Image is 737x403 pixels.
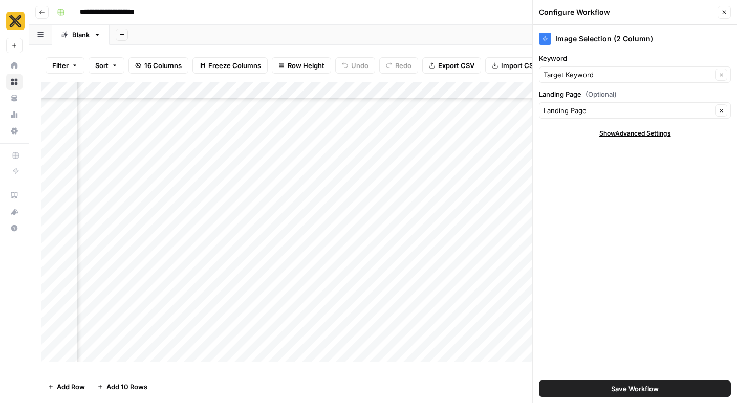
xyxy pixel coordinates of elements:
span: Freeze Columns [208,60,261,71]
img: CookUnity Logo [6,12,25,30]
button: Freeze Columns [192,57,268,74]
div: Image Selection (2 Column) [539,33,731,45]
a: Blank [52,25,110,45]
span: Add Row [57,382,85,392]
button: Add Row [41,378,91,395]
a: Your Data [6,90,23,106]
span: Add 10 Rows [106,382,147,392]
span: Show Advanced Settings [599,129,671,138]
span: Redo [395,60,411,71]
span: (Optional) [586,89,617,99]
span: Filter [52,60,69,71]
span: Undo [351,60,368,71]
span: Sort [95,60,109,71]
div: Blank [72,30,90,40]
a: Home [6,57,23,74]
a: Settings [6,123,23,139]
button: Filter [46,57,84,74]
a: AirOps Academy [6,187,23,204]
button: Undo [335,57,375,74]
input: Target Keyword [544,70,712,80]
span: Export CSV [438,60,474,71]
a: Browse [6,74,23,90]
button: Row Height [272,57,331,74]
label: Keyword [539,53,731,63]
button: Import CSV [485,57,545,74]
span: Save Workflow [611,384,659,394]
span: 16 Columns [144,60,182,71]
button: Add 10 Rows [91,378,154,395]
span: Import CSV [501,60,538,71]
button: Workspace: CookUnity [6,8,23,34]
button: Help + Support [6,220,23,236]
input: Landing Page [544,105,712,116]
div: What's new? [7,204,22,219]
button: 16 Columns [128,57,188,74]
button: Redo [379,57,418,74]
button: Export CSV [422,57,481,74]
label: Landing Page [539,89,731,99]
button: Save Workflow [539,380,731,397]
button: Sort [89,57,124,74]
button: What's new? [6,204,23,220]
a: Usage [6,106,23,123]
span: Row Height [288,60,324,71]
